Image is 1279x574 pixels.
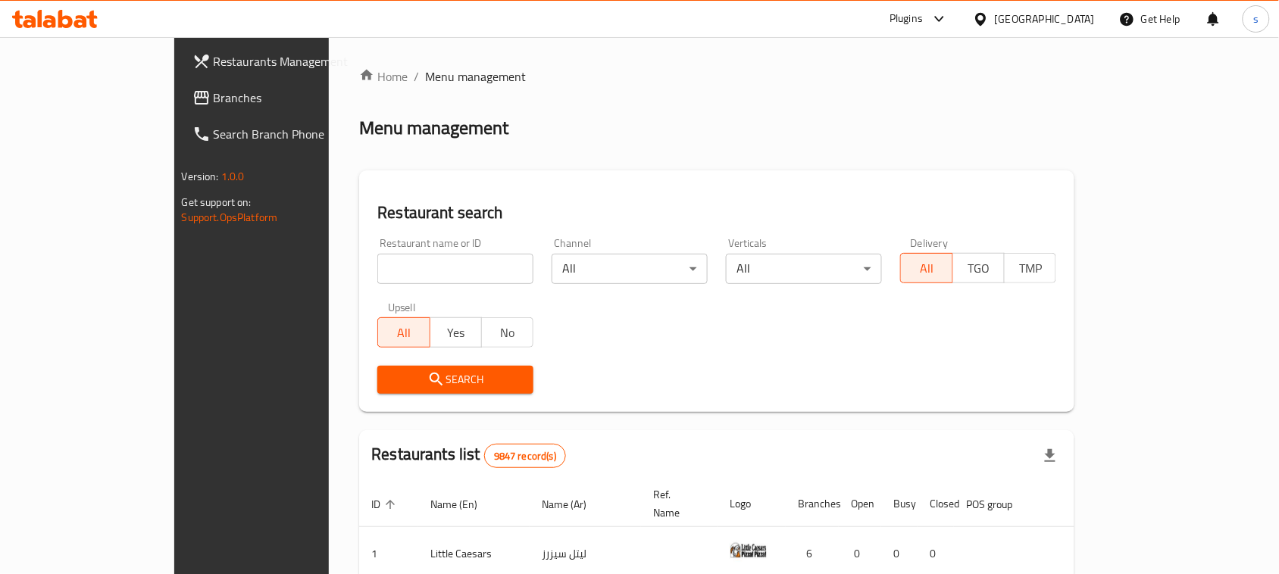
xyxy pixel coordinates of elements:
[653,485,699,522] span: Ref. Name
[966,495,1032,513] span: POS group
[952,253,1005,283] button: TGO
[389,370,521,389] span: Search
[182,167,219,186] span: Version:
[542,495,606,513] span: Name (Ar)
[425,67,526,86] span: Menu management
[1253,11,1259,27] span: s
[180,43,388,80] a: Restaurants Management
[359,67,1074,86] nav: breadcrumb
[214,125,376,143] span: Search Branch Phone
[371,495,400,513] span: ID
[388,302,416,313] label: Upsell
[488,322,527,344] span: No
[726,254,882,284] div: All
[839,481,881,527] th: Open
[384,322,424,344] span: All
[430,495,497,513] span: Name (En)
[730,532,768,569] img: Little Caesars
[484,444,566,468] div: Total records count
[180,116,388,152] a: Search Branch Phone
[377,254,533,284] input: Search for restaurant name or ID..
[214,52,376,70] span: Restaurants Management
[371,443,566,468] h2: Restaurants list
[377,201,1056,224] h2: Restaurant search
[907,257,946,279] span: All
[959,257,999,279] span: TGO
[414,67,419,86] li: /
[890,10,923,28] div: Plugins
[182,207,278,227] a: Support.OpsPlatform
[718,481,786,527] th: Logo
[430,317,482,348] button: Yes
[552,254,708,284] div: All
[436,322,476,344] span: Yes
[359,116,508,140] h2: Menu management
[377,317,430,348] button: All
[995,11,1095,27] div: [GEOGRAPHIC_DATA]
[881,481,918,527] th: Busy
[221,167,245,186] span: 1.0.0
[180,80,388,116] a: Branches
[214,89,376,107] span: Branches
[182,192,252,212] span: Get support on:
[1032,438,1068,474] div: Export file
[786,481,839,527] th: Branches
[918,481,954,527] th: Closed
[900,253,952,283] button: All
[1011,257,1050,279] span: TMP
[911,238,949,248] label: Delivery
[485,449,565,463] span: 9847 record(s)
[377,366,533,394] button: Search
[1004,253,1056,283] button: TMP
[481,317,533,348] button: No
